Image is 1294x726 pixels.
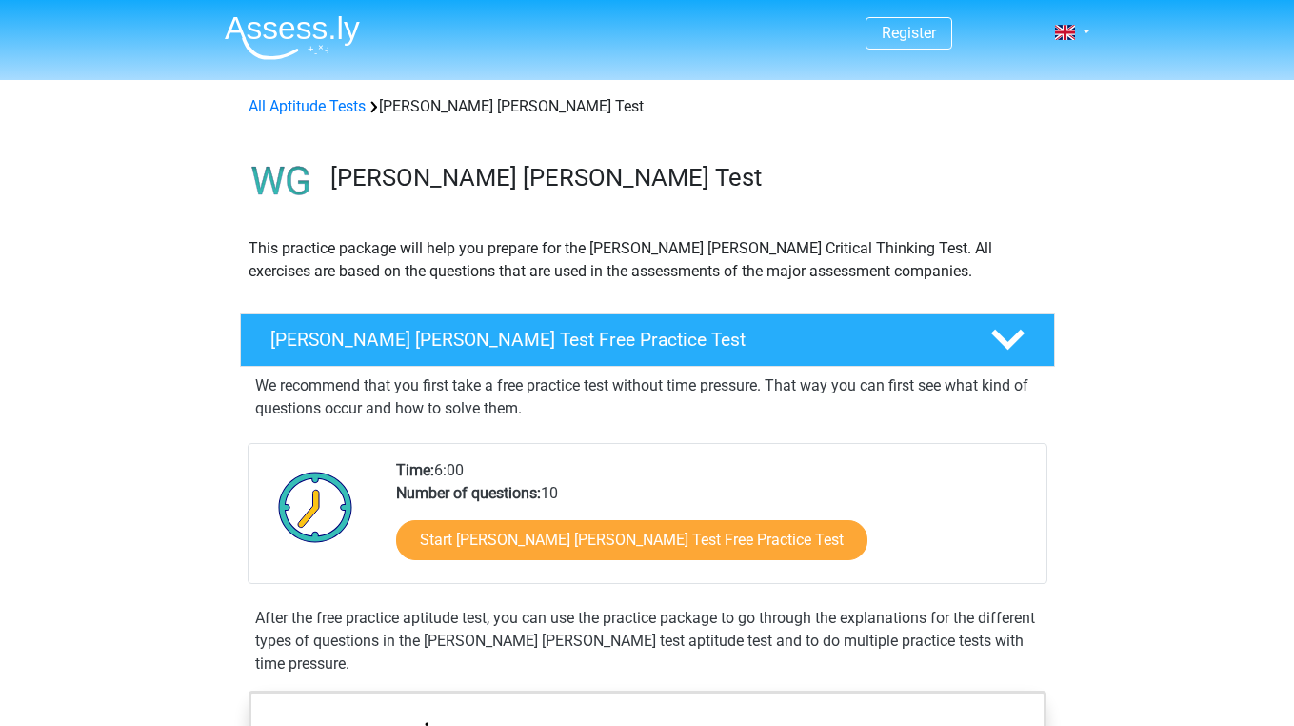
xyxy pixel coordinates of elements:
[382,459,1045,583] div: 6:00 10
[396,461,434,479] b: Time:
[396,484,541,502] b: Number of questions:
[882,24,936,42] a: Register
[255,374,1040,420] p: We recommend that you first take a free practice test without time pressure. That way you can fir...
[232,313,1063,367] a: [PERSON_NAME] [PERSON_NAME] Test Free Practice Test
[396,520,867,560] a: Start [PERSON_NAME] [PERSON_NAME] Test Free Practice Test
[241,141,322,222] img: watson glaser test
[268,459,364,555] img: Clock
[249,237,1046,283] p: This practice package will help you prepare for the [PERSON_NAME] [PERSON_NAME] Critical Thinking...
[225,15,360,60] img: Assessly
[241,95,1054,118] div: [PERSON_NAME] [PERSON_NAME] Test
[248,607,1047,676] div: After the free practice aptitude test, you can use the practice package to go through the explana...
[270,329,960,351] h4: [PERSON_NAME] [PERSON_NAME] Test Free Practice Test
[330,163,1040,192] h3: [PERSON_NAME] [PERSON_NAME] Test
[249,97,366,115] a: All Aptitude Tests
